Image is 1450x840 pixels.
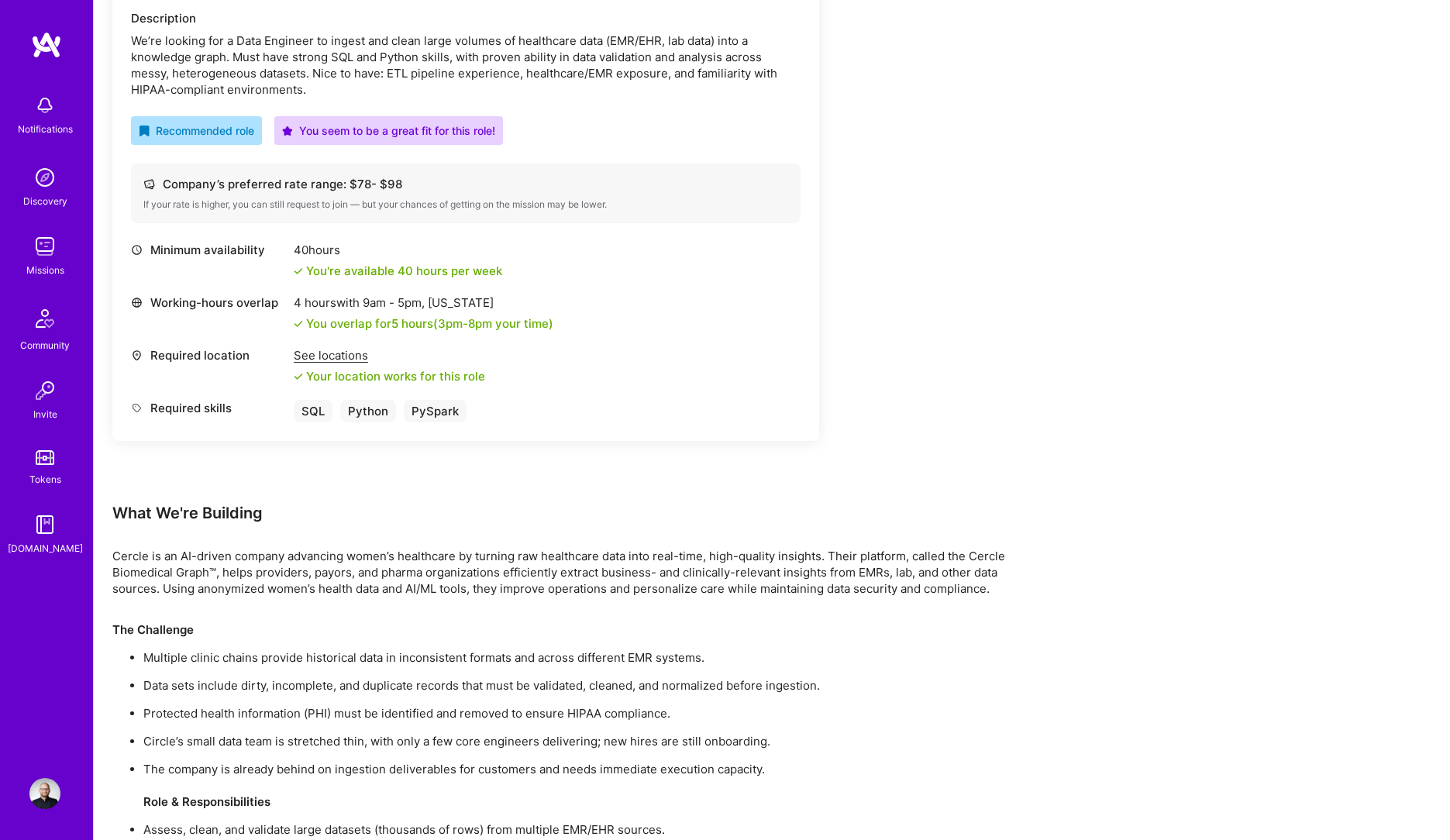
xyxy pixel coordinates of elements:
div: SQL [294,400,332,422]
img: bell [29,90,60,121]
i: icon Clock [131,244,143,256]
i: icon Check [294,319,303,329]
span: 9am - 5pm , [360,295,428,310]
i: icon World [131,297,143,308]
div: Tokens [29,471,61,487]
p: Circle’s small data team is stretched thin, with only a few core engineers delivering; new hires ... [143,733,1042,749]
div: Invite [33,406,57,422]
p: Assess, clean, and validate large datasets (thousands of rows) from multiple EMR/EHR sources. [143,821,1042,838]
div: See locations [294,347,485,363]
div: You overlap for 5 hours ( your time) [306,315,553,332]
div: We’re looking for a Data Engineer to ingest and clean large volumes of healthcare data (EMR/EHR, ... [131,33,801,98]
p: Protected health information (PHI) must be identified and removed to ensure HIPAA compliance. [143,705,1042,721]
div: Python [340,400,396,422]
p: The company is already behind on ingestion deliverables for customers and needs immediate executi... [143,761,1042,810]
i: icon Check [294,267,303,276]
img: logo [31,31,62,59]
div: Required skills [131,400,286,416]
span: 3pm - 8pm [438,316,492,331]
div: Notifications [18,121,73,137]
div: Your location works for this role [294,368,485,384]
div: 4 hours with [US_STATE] [294,294,553,311]
i: icon Location [131,349,143,361]
div: Working-hours overlap [131,294,286,311]
div: 40 hours [294,242,502,258]
div: Recommended role [139,122,254,139]
div: Description [131,10,801,26]
p: Cercle is an AI-driven company advancing women’s healthcare by turning raw healthcare data into r... [112,548,1042,597]
i: icon Tag [131,402,143,414]
p: Data sets include dirty, incomplete, and duplicate records that must be validated, cleaned, and n... [143,677,1042,694]
i: icon Cash [143,178,155,190]
div: Minimum availability [131,242,286,258]
strong: Role & Responsibilities [143,794,270,809]
img: guide book [29,509,60,540]
div: If your rate is higher, you can still request to join — but your chances of getting on the missio... [143,198,788,211]
div: What We're Building [112,503,1042,523]
img: Community [26,300,64,337]
div: PySpark [404,400,467,422]
div: Company’s preferred rate range: $ 78 - $ 98 [143,176,788,192]
i: icon Check [294,372,303,381]
div: Discovery [23,193,67,209]
div: You seem to be a great fit for this role! [282,122,495,139]
img: tokens [36,450,54,465]
div: Community [20,337,70,353]
div: Required location [131,347,286,363]
i: icon RecommendedBadge [139,126,150,136]
p: Multiple clinic chains provide historical data in inconsistent formats and across different EMR s... [143,649,1042,666]
i: icon PurpleStar [282,126,293,136]
strong: The Challenge [112,622,194,637]
img: Invite [29,375,60,406]
img: discovery [29,162,60,193]
img: User Avatar [29,778,60,809]
div: Missions [26,262,64,278]
div: [DOMAIN_NAME] [8,540,83,556]
a: User Avatar [26,778,64,809]
img: teamwork [29,231,60,262]
div: You're available 40 hours per week [294,263,502,279]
